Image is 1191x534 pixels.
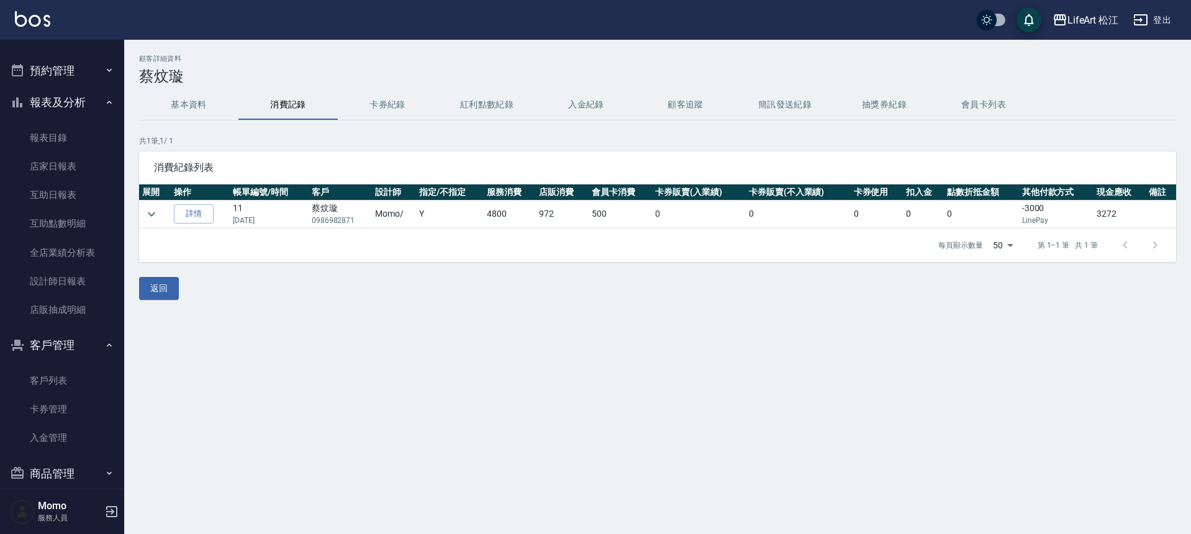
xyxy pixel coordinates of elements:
th: 操作 [171,184,230,201]
th: 會員卡消費 [589,184,652,201]
th: 展開 [139,184,171,201]
th: 扣入金 [903,184,944,201]
a: 店家日報表 [5,152,119,181]
a: 報表目錄 [5,124,119,152]
a: 互助日報表 [5,181,119,209]
p: 0986982871 [312,215,369,226]
td: 蔡炆璇 [309,201,372,228]
img: Person [10,499,35,524]
button: 顧客追蹤 [636,90,735,120]
button: 客戶管理 [5,329,119,361]
th: 店販消費 [536,184,588,201]
th: 設計師 [372,184,417,201]
button: 入金紀錄 [537,90,636,120]
td: 972 [536,201,588,228]
td: 3272 [1094,201,1146,228]
button: 基本資料 [139,90,238,120]
td: 11 [230,201,309,228]
td: 0 [944,201,1018,228]
td: 0 [652,201,746,228]
p: 第 1–1 筆 共 1 筆 [1038,240,1098,251]
button: 抽獎券紀錄 [835,90,934,120]
th: 卡券販賣(不入業績) [746,184,851,201]
p: 共 1 筆, 1 / 1 [139,135,1176,147]
p: [DATE] [233,215,306,226]
th: 客戶 [309,184,372,201]
td: 0 [903,201,944,228]
a: 全店業績分析表 [5,238,119,267]
td: -3000 [1019,201,1094,228]
th: 帳單編號/時間 [230,184,309,201]
button: 返回 [139,277,179,300]
th: 其他付款方式 [1019,184,1094,201]
button: 消費記錄 [238,90,338,120]
th: 卡券販賣(入業績) [652,184,746,201]
button: 卡券紀錄 [338,90,437,120]
td: 0 [851,201,903,228]
th: 備註 [1146,184,1176,201]
th: 服務消費 [484,184,536,201]
button: 預約管理 [5,55,119,87]
td: 4800 [484,201,536,228]
th: 卡券使用 [851,184,903,201]
div: 50 [988,229,1018,262]
th: 點數折抵金額 [944,184,1018,201]
button: 報表及分析 [5,86,119,119]
p: 每頁顯示數量 [938,240,983,251]
th: 現金應收 [1094,184,1146,201]
button: expand row [142,205,161,224]
div: LifeArt 松江 [1067,12,1119,28]
a: 設計師日報表 [5,267,119,296]
button: 登出 [1128,9,1176,32]
td: Momo / [372,201,417,228]
a: 卡券管理 [5,395,119,423]
h2: 顧客詳細資料 [139,55,1176,63]
td: Y [416,201,484,228]
td: 500 [589,201,652,228]
a: 互助點數明細 [5,209,119,238]
a: 客戶列表 [5,366,119,395]
button: 會員卡列表 [934,90,1033,120]
th: 指定/不指定 [416,184,484,201]
p: 服務人員 [38,512,101,523]
h5: Momo [38,500,101,512]
span: 消費紀錄列表 [154,161,1161,174]
a: 入金管理 [5,423,119,452]
p: LinePay [1022,215,1090,226]
button: 商品管理 [5,458,119,490]
h3: 蔡炆璇 [139,68,1176,85]
button: 紅利點數紀錄 [437,90,537,120]
button: 簡訊發送紀錄 [735,90,835,120]
img: Logo [15,11,50,27]
button: save [1017,7,1041,32]
button: LifeArt 松江 [1048,7,1124,33]
td: 0 [746,201,851,228]
a: 店販抽成明細 [5,296,119,324]
a: 詳情 [174,204,214,224]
